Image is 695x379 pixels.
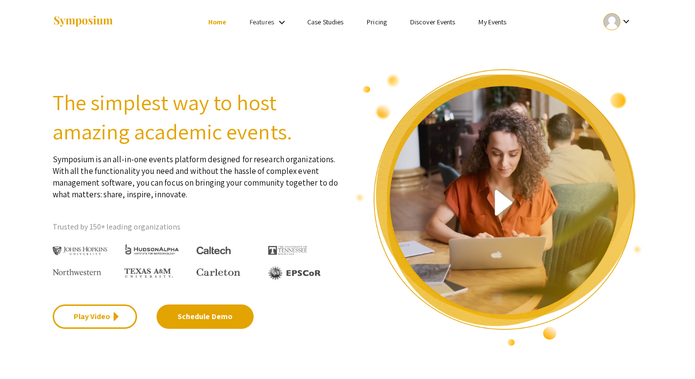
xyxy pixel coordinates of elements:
mat-icon: Expand account dropdown [620,16,632,27]
a: Home [208,18,226,26]
a: Case Studies [307,18,343,26]
img: Caltech [197,246,231,255]
img: Texas A&M University [124,268,173,278]
a: My Events [478,18,506,26]
img: video overview of Symposium [355,68,643,347]
mat-icon: Expand Features list [276,17,288,28]
a: Play Video [53,304,137,329]
img: HudsonAlpha [124,244,179,255]
p: Trusted by 150+ leading organizations [53,220,340,234]
a: Pricing [367,18,387,26]
p: Symposium is an all-in-one events platform designed for research organizations. With all the func... [53,146,340,200]
a: Discover Events [410,18,456,26]
iframe: Chat [7,335,41,372]
img: Johns Hopkins University [53,246,108,256]
img: EPSCOR [268,266,322,280]
button: Expand account dropdown [593,11,642,33]
img: The University of Tennessee [268,246,307,255]
a: Features [250,18,274,26]
a: Schedule Demo [157,304,254,329]
img: Symposium by ForagerOne [53,15,114,28]
h2: The simplest way to host amazing academic events. [53,88,340,146]
img: Carleton [197,268,240,276]
img: Northwestern [53,269,101,275]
